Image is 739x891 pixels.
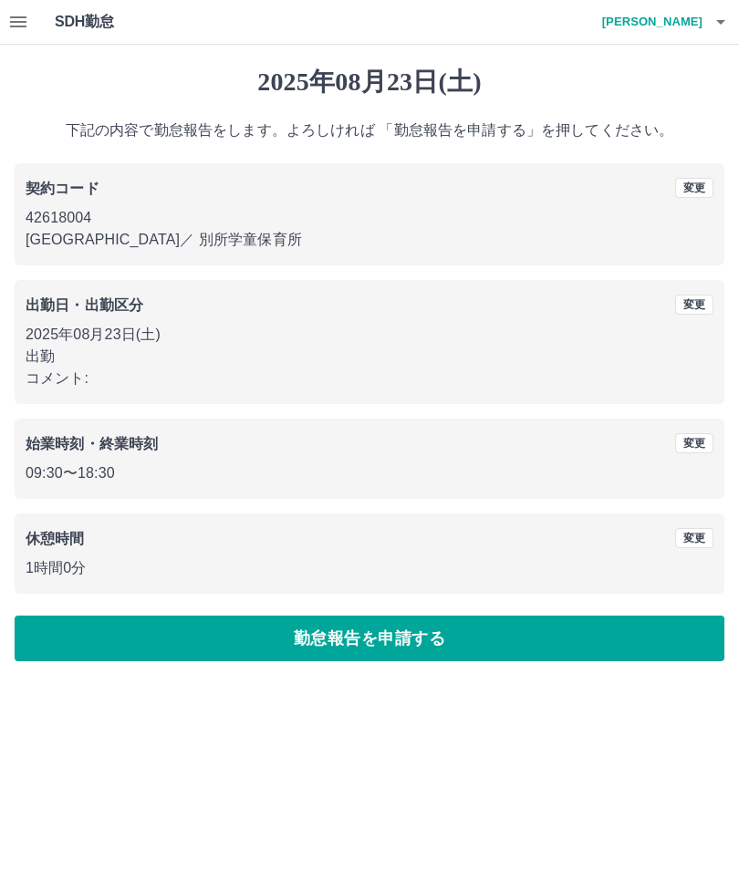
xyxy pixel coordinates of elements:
p: 2025年08月23日(土) [26,324,713,346]
p: 42618004 [26,207,713,229]
p: [GEOGRAPHIC_DATA] ／ 別所学童保育所 [26,229,713,251]
button: 変更 [675,178,713,198]
b: 始業時刻・終業時刻 [26,436,158,451]
button: 勤怠報告を申請する [15,616,724,661]
button: 変更 [675,528,713,548]
h1: 2025年08月23日(土) [15,67,724,98]
p: 09:30 〜 18:30 [26,462,713,484]
b: 出勤日・出勤区分 [26,297,143,313]
b: 契約コード [26,181,99,196]
b: 休憩時間 [26,531,85,546]
p: コメント: [26,368,713,389]
p: 出勤 [26,346,713,368]
p: 下記の内容で勤怠報告をします。よろしければ 「勤怠報告を申請する」を押してください。 [15,119,724,141]
button: 変更 [675,295,713,315]
p: 1時間0分 [26,557,713,579]
button: 変更 [675,433,713,453]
